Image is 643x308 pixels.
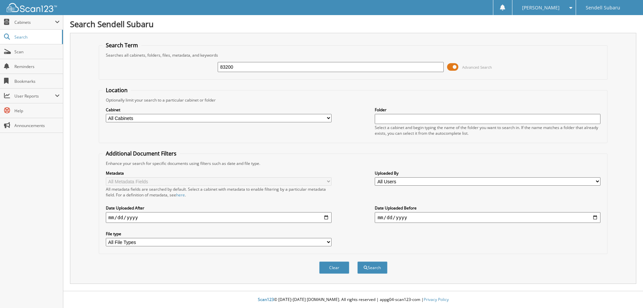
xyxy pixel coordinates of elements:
label: Folder [375,107,600,113]
button: Clear [319,261,349,274]
input: end [375,212,600,223]
label: Cabinet [106,107,332,113]
span: Sendell Subaru [586,6,620,10]
span: Cabinets [14,19,55,25]
a: Privacy Policy [424,297,449,302]
div: Searches all cabinets, folders, files, metadata, and keywords [102,52,604,58]
span: [PERSON_NAME] [522,6,560,10]
legend: Search Term [102,42,141,49]
label: Uploaded By [375,170,600,176]
label: Date Uploaded After [106,205,332,211]
span: Reminders [14,64,60,69]
h1: Search Sendell Subaru [70,18,636,29]
div: Optionally limit your search to a particular cabinet or folder [102,97,604,103]
input: start [106,212,332,223]
span: User Reports [14,93,55,99]
span: Scan [14,49,60,55]
span: Bookmarks [14,78,60,84]
legend: Location [102,86,131,94]
span: Search [14,34,59,40]
div: © [DATE]-[DATE] [DOMAIN_NAME]. All rights reserved | appg04-scan123-com | [63,292,643,308]
legend: Additional Document Filters [102,150,180,157]
div: Enhance your search for specific documents using filters such as date and file type. [102,161,604,166]
iframe: Chat Widget [610,276,643,308]
label: File type [106,231,332,237]
div: All metadata fields are searched by default. Select a cabinet with metadata to enable filtering b... [106,186,332,198]
img: scan123-logo-white.svg [7,3,57,12]
span: Advanced Search [462,65,492,70]
a: here [176,192,185,198]
label: Metadata [106,170,332,176]
div: Select a cabinet and begin typing the name of the folder you want to search in. If the name match... [375,125,600,136]
label: Date Uploaded Before [375,205,600,211]
button: Search [357,261,387,274]
span: Announcements [14,123,60,128]
span: Help [14,108,60,114]
span: Scan123 [258,297,274,302]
